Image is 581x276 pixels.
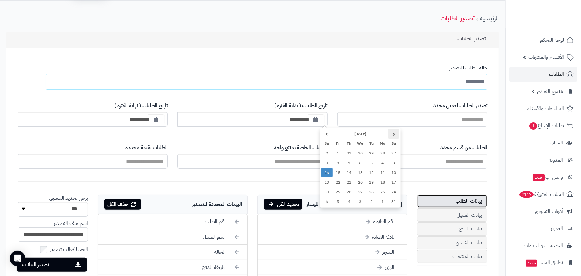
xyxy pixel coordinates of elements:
td: 1 [377,197,388,207]
td: 13 [355,168,366,177]
th: [DATE] [333,129,388,139]
span: المراجعات والأسئلة [527,104,564,113]
div: Open Intercom Messenger [10,251,25,266]
td: 10 [388,168,399,177]
a: بيانات العميل [417,208,487,222]
td: 30 [355,148,366,158]
th: Sa [321,139,333,148]
li: الوزن [258,260,407,275]
a: المراجعات والأسئلة [509,101,577,116]
li: الحفظ كقالب تصدير [18,245,88,254]
span: 1 [529,122,537,130]
span: التطبيقات والخدمات [524,241,563,250]
li: رقم الطلب [98,214,247,229]
td: 31 [344,148,355,158]
a: العملاء [509,135,577,151]
td: 28 [377,148,388,158]
li: اسم العميل [98,229,247,245]
td: 6 [355,158,366,168]
td: 1 [333,148,344,158]
div: البيانات المحددة للتصدير [98,195,248,214]
li: المتجر [258,245,407,260]
th: › [321,129,333,139]
td: 2 [321,148,333,158]
span: تطبيق المتجر [525,258,563,267]
span: العملاء [550,138,563,147]
span: مُنشئ النماذج [537,87,563,96]
td: 31 [388,197,399,207]
td: 12 [366,168,377,177]
td: 29 [366,148,377,158]
td: 3 [388,158,399,168]
td: 26 [366,187,377,197]
td: 23 [321,177,333,187]
td: 4 [377,158,388,168]
a: المدونة [509,152,577,168]
button: تصدير البيانات [17,258,87,272]
div: [PERSON_NAME] من القائمة واسحب لليسار [257,195,407,214]
span: التقارير [551,224,563,233]
a: بيانات الشحن [417,236,487,249]
td: 11 [377,168,388,177]
td: 14 [344,168,355,177]
td: 15 [333,168,344,177]
label: تاريخ الطلبات ( نهاية الفترة ) [18,102,168,110]
th: We [355,139,366,148]
td: 7 [344,158,355,168]
span: السلات المتروكة [519,190,564,199]
a: الرئيسية [480,13,499,23]
label: الطلبات من قسم محدد [337,144,487,152]
a: تطبيق المتجرجديد [509,255,577,271]
span: 2147 [519,191,534,198]
th: Mo [377,139,388,148]
td: 17 [388,177,399,187]
td: 21 [344,177,355,187]
td: 5 [366,158,377,168]
td: 5 [333,197,344,207]
span: جديد [533,174,545,181]
li: طريقة الدفع [98,260,247,275]
h3: تصدير الطلبات [457,36,494,42]
label: حالة الطلب للتصدير [58,64,487,72]
a: بيانات المنتجات [417,250,487,263]
a: التقارير [509,221,577,236]
td: 9 [321,158,333,168]
span: طلبات الإرجاع [529,121,564,130]
span: جديد [526,260,537,267]
a: طلبات الإرجاع1 [509,118,577,133]
td: 8 [333,158,344,168]
label: تصدير الطلبات لعميل محدد [337,102,487,110]
label: الطلبات بقيمة محددة [18,144,168,152]
span: الطلبات [549,70,564,79]
img: logo-2.png [537,15,575,28]
a: أدوات التسويق [509,204,577,219]
td: 28 [344,187,355,197]
td: 18 [377,177,388,187]
div: حذف الكل [104,199,141,210]
span: وآتس آب [532,173,563,182]
td: 3 [355,197,366,207]
label: تاريخ الطلبات ( بداية الفترة ) [177,102,327,110]
a: بيانات الطلب [417,195,487,208]
span: الأقسام والمنتجات [528,53,564,62]
th: ‹ [388,129,399,139]
td: 16 [321,168,333,177]
td: 2 [366,197,377,207]
td: 19 [366,177,377,187]
td: 24 [388,187,399,197]
td: 6 [321,197,333,207]
td: 4 [344,197,355,207]
th: Fr [333,139,344,148]
td: 30 [321,187,333,197]
a: الطلبات [509,67,577,82]
td: 27 [355,187,366,197]
a: بيانات الدفع [417,222,487,236]
li: بادئة الفواتير [258,229,407,245]
li: الحالة [98,245,247,260]
li: يرجى تحديد التنسيق [18,195,88,217]
li: اسم ملف التصدير [18,220,88,242]
td: 27 [388,148,399,158]
label: الطلبات الخاصة بمنتج واحد [177,144,327,152]
span: لوحة التحكم [540,36,564,45]
a: تصدير الطلبات [440,13,475,23]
